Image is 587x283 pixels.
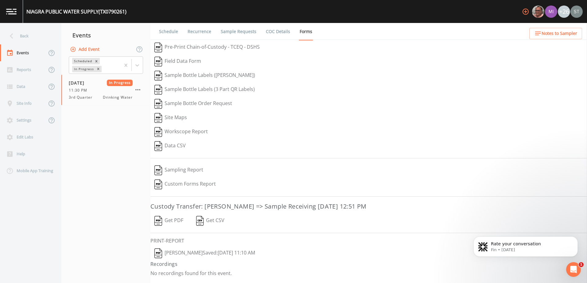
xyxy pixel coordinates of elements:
span: 1 [579,262,584,267]
img: svg%3e [154,57,162,66]
div: In Progress [72,66,95,72]
button: Pre-Print Chain-of-Custody - TCEQ - DSHS [150,40,264,55]
img: svg%3e [154,113,162,123]
img: svg%3e [154,216,162,226]
button: Custom Forms Report [150,177,220,191]
img: a1ea4ff7c53760f38bef77ef7c6649bf [545,6,557,18]
button: Sample Bottle Labels (3 Part QR Labels) [150,83,259,97]
span: 11:30 PM [69,88,91,93]
button: Add Event [69,44,102,55]
span: In Progress [107,80,133,86]
div: Miriaha Caddie [545,6,558,18]
button: Workscope Report [150,125,212,139]
img: svg%3e [154,99,162,109]
iframe: Intercom notifications message [464,224,587,266]
button: Sample Bottle Order Request [150,97,236,111]
img: svg%3e [154,179,162,189]
img: svg%3e [154,141,162,151]
button: Notes to Sampler [529,28,582,39]
div: Scheduled [72,58,93,64]
img: svg%3e [154,43,162,52]
span: Notes to Sampler [542,30,577,37]
button: [PERSON_NAME]Saved:[DATE] 11:10 AM [150,246,259,260]
img: svg%3e [196,216,204,226]
div: Remove Scheduled [93,58,100,64]
a: [DATE]In Progress11:30 PM3rd QuarterDrinking Water [61,75,150,105]
div: Events [61,28,150,43]
h3: Custody Transfer: [PERSON_NAME] => Sample Receiving [DATE] 12:51 PM [150,202,587,211]
div: NIAGRA PUBLIC WATER SUPPLY (TX0790261) [26,8,126,15]
div: +26 [558,6,570,18]
img: 8315ae1e0460c39f28dd315f8b59d613 [570,6,583,18]
div: Mike Franklin [532,6,545,18]
p: No recordings found for this event. [150,270,587,276]
a: Forms [299,23,313,40]
a: COC Details [265,23,291,40]
button: Site Maps [150,111,191,125]
img: e2d790fa78825a4bb76dcb6ab311d44c [532,6,544,18]
span: Drinking Water [103,95,133,100]
button: Sample Bottle Labels ([PERSON_NAME]) [150,69,259,83]
img: svg%3e [154,127,162,137]
div: Remove In Progress [95,66,102,72]
button: Get CSV [192,214,229,228]
button: Get PDF [150,214,187,228]
a: Recurrence [187,23,212,40]
img: svg%3e [154,71,162,81]
img: svg%3e [154,165,162,175]
button: Sampling Report [150,163,207,177]
a: Sample Requests [220,23,257,40]
img: svg%3e [154,85,162,95]
button: Data CSV [150,139,190,153]
a: Schedule [158,23,179,40]
img: svg%3e [154,248,162,258]
img: logo [6,9,17,14]
h6: PRINT-REPORT [150,238,587,244]
iframe: Intercom live chat [566,262,581,277]
span: [DATE] [69,80,89,86]
h4: Recordings [150,260,587,268]
span: 3rd Quarter [69,95,96,100]
button: Field Data Form [150,55,205,69]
